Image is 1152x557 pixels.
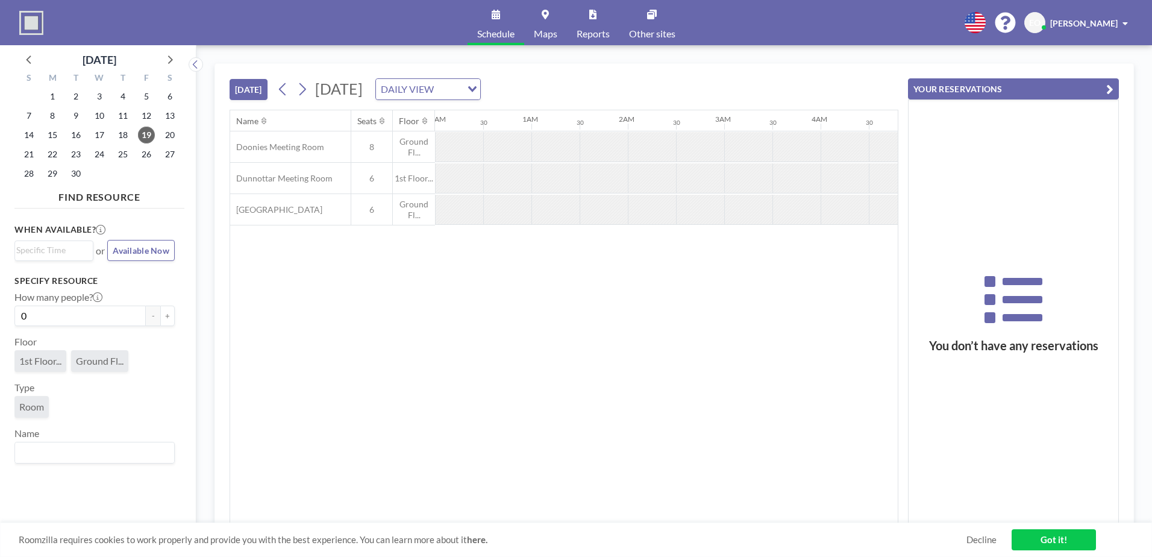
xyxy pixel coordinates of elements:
[230,142,324,153] span: Doonies Meeting Room
[14,382,34,394] label: Type
[15,442,174,463] div: Search for option
[812,115,827,124] div: 4AM
[88,71,111,87] div: W
[161,107,178,124] span: Saturday, September 13, 2025
[715,115,731,124] div: 3AM
[909,338,1118,353] h3: You don’t have any reservations
[351,173,392,184] span: 6
[1029,17,1041,28] span: EO
[91,107,108,124] span: Wednesday, September 10, 2025
[357,116,377,127] div: Seats
[134,71,158,87] div: F
[91,127,108,143] span: Wednesday, September 17, 2025
[44,165,61,182] span: Monday, September 29, 2025
[1050,18,1118,28] span: [PERSON_NAME]
[230,204,322,215] span: [GEOGRAPHIC_DATA]
[866,119,873,127] div: 30
[44,107,61,124] span: Monday, September 8, 2025
[437,81,460,97] input: Search for option
[113,245,169,256] span: Available Now
[16,244,86,257] input: Search for option
[107,240,175,261] button: Available Now
[378,81,436,97] span: DAILY VIEW
[17,71,41,87] div: S
[20,127,37,143] span: Sunday, September 14, 2025
[769,119,777,127] div: 30
[393,199,435,220] span: Ground Fl...
[351,204,392,215] span: 6
[146,306,160,326] button: -
[1012,529,1096,550] a: Got it!
[114,127,131,143] span: Thursday, September 18, 2025
[64,71,88,87] div: T
[673,119,680,127] div: 30
[426,115,446,124] div: 12AM
[158,71,181,87] div: S
[480,119,487,127] div: 30
[14,186,184,203] h4: FIND RESOURCE
[19,534,966,546] span: Roomzilla requires cookies to work properly and provide you with the best experience. You can lea...
[477,29,515,39] span: Schedule
[91,146,108,163] span: Wednesday, September 24, 2025
[138,107,155,124] span: Friday, September 12, 2025
[230,173,333,184] span: Dunnottar Meeting Room
[20,165,37,182] span: Sunday, September 28, 2025
[522,115,538,124] div: 1AM
[393,136,435,157] span: Ground Fl...
[138,127,155,143] span: Friday, September 19, 2025
[67,127,84,143] span: Tuesday, September 16, 2025
[236,116,258,127] div: Name
[161,88,178,105] span: Saturday, September 6, 2025
[908,78,1119,99] button: YOUR RESERVATIONS
[44,127,61,143] span: Monday, September 15, 2025
[160,306,175,326] button: +
[393,173,435,184] span: 1st Floor...
[20,146,37,163] span: Sunday, September 21, 2025
[15,241,93,259] div: Search for option
[14,275,175,286] h3: Specify resource
[161,127,178,143] span: Saturday, September 20, 2025
[114,107,131,124] span: Thursday, September 11, 2025
[534,29,557,39] span: Maps
[44,146,61,163] span: Monday, September 22, 2025
[67,165,84,182] span: Tuesday, September 30, 2025
[16,445,167,461] input: Search for option
[83,51,116,68] div: [DATE]
[19,355,61,367] span: 1st Floor...
[67,88,84,105] span: Tuesday, September 2, 2025
[351,142,392,153] span: 8
[966,534,997,546] a: Decline
[96,245,105,257] span: or
[114,88,131,105] span: Thursday, September 4, 2025
[19,11,43,35] img: organization-logo
[14,427,39,439] label: Name
[629,29,675,39] span: Other sites
[76,355,124,367] span: Ground Fl...
[399,116,419,127] div: Floor
[467,534,487,545] a: here.
[114,146,131,163] span: Thursday, September 25, 2025
[67,146,84,163] span: Tuesday, September 23, 2025
[14,291,102,303] label: How many people?
[376,79,480,99] div: Search for option
[20,107,37,124] span: Sunday, September 7, 2025
[315,80,363,98] span: [DATE]
[44,88,61,105] span: Monday, September 1, 2025
[67,107,84,124] span: Tuesday, September 9, 2025
[19,401,44,413] span: Room
[577,119,584,127] div: 30
[161,146,178,163] span: Saturday, September 27, 2025
[14,336,37,348] label: Floor
[41,71,64,87] div: M
[577,29,610,39] span: Reports
[230,79,268,100] button: [DATE]
[91,88,108,105] span: Wednesday, September 3, 2025
[138,146,155,163] span: Friday, September 26, 2025
[111,71,134,87] div: T
[138,88,155,105] span: Friday, September 5, 2025
[619,115,634,124] div: 2AM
